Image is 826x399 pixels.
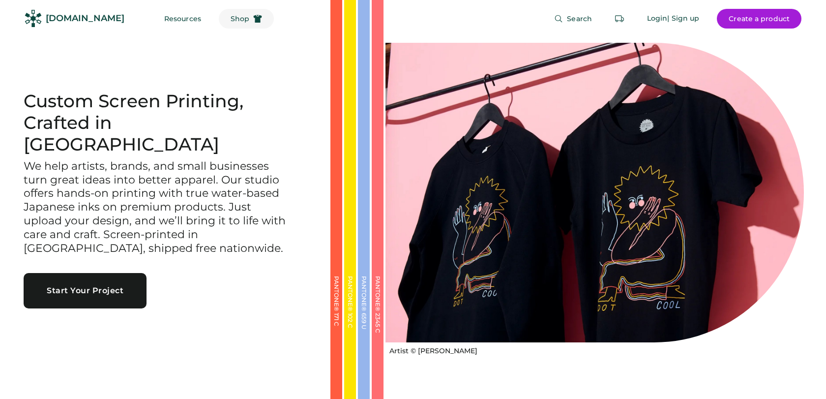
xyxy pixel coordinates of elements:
[361,276,367,374] div: PANTONE® 659 U
[375,276,381,374] div: PANTONE® 2345 C
[231,15,249,22] span: Shop
[389,346,477,356] div: Artist © [PERSON_NAME]
[542,9,604,29] button: Search
[24,159,289,256] h3: We help artists, brands, and small businesses turn great ideas into better apparel. Our studio of...
[152,9,213,29] button: Resources
[25,10,42,27] img: Rendered Logo - Screens
[385,342,477,356] a: Artist © [PERSON_NAME]
[779,355,822,397] iframe: Front Chat
[24,273,147,308] button: Start Your Project
[219,9,274,29] button: Shop
[347,276,353,374] div: PANTONE® 102 C
[46,12,124,25] div: [DOMAIN_NAME]
[647,14,668,24] div: Login
[610,9,629,29] button: Retrieve an order
[333,276,339,374] div: PANTONE® 171 C
[717,9,801,29] button: Create a product
[24,91,307,155] h1: Custom Screen Printing, Crafted in [GEOGRAPHIC_DATA]
[567,15,592,22] span: Search
[667,14,699,24] div: | Sign up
